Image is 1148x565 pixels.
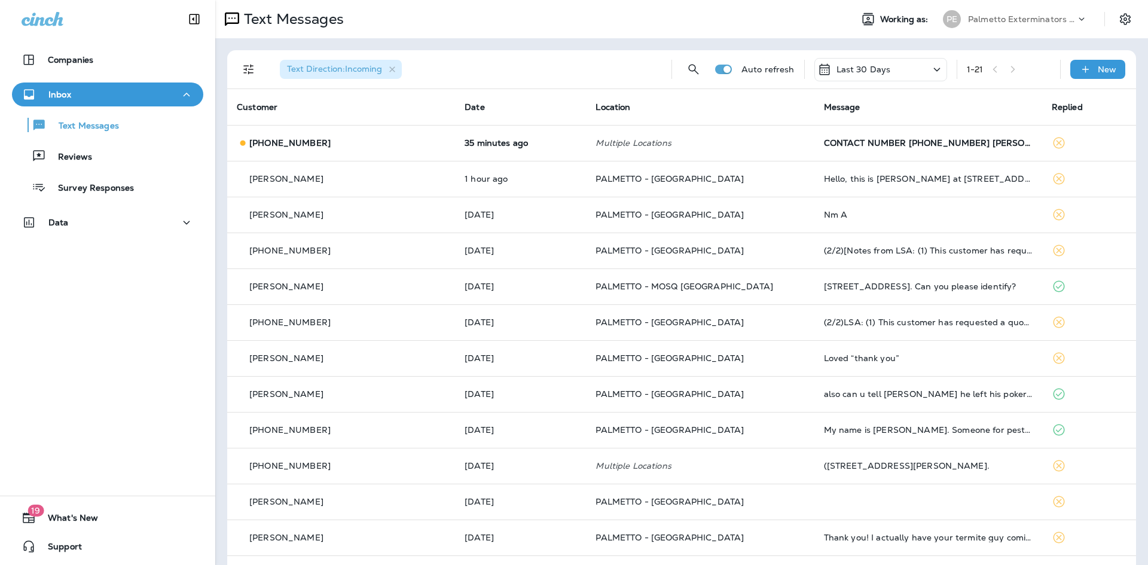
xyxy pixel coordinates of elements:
[465,138,576,148] p: Sep 8, 2025 10:03 AM
[239,10,344,28] p: Text Messages
[836,65,891,74] p: Last 30 Days
[237,57,261,81] button: Filters
[596,461,804,471] p: Multiple Locations
[824,246,1033,255] div: (2/2)[Notes from LSA: (1) This customer has requested a quote (2) This customer has also messaged...
[824,425,1033,435] div: My name is Dotti Allen. Someone for pest control services came to do an initial treatment on Augu...
[596,353,744,364] span: PALMETTO - [GEOGRAPHIC_DATA]
[465,425,576,435] p: Sep 4, 2025 03:57 PM
[596,389,744,399] span: PALMETTO - [GEOGRAPHIC_DATA]
[249,282,323,291] p: [PERSON_NAME]
[249,533,323,542] p: [PERSON_NAME]
[12,83,203,106] button: Inbox
[48,218,69,227] p: Data
[1115,8,1136,30] button: Settings
[824,533,1033,542] div: Thank you! I actually have your termite guy coming tomorrow to do an estimate for termite protect...
[824,461,1033,471] div: (3/3)Old Forest Dr. Seabrook Island, SC 29455.
[28,505,44,517] span: 19
[249,497,323,506] p: [PERSON_NAME]
[596,496,744,507] span: PALMETTO - [GEOGRAPHIC_DATA]
[465,461,576,471] p: Sep 4, 2025 03:13 PM
[249,174,323,184] p: [PERSON_NAME]
[465,353,576,363] p: Sep 5, 2025 01:28 PM
[682,57,706,81] button: Search Messages
[48,55,93,65] p: Companies
[46,183,134,194] p: Survey Responses
[465,533,576,542] p: Sep 4, 2025 08:40 AM
[824,389,1033,399] div: also can u tell chad he left his poker tool that looks like a screwdriver and i will leave on fro...
[596,245,744,256] span: PALMETTO - [GEOGRAPHIC_DATA]
[12,143,203,169] button: Reviews
[596,424,744,435] span: PALMETTO - [GEOGRAPHIC_DATA]
[36,542,82,556] span: Support
[249,353,323,363] p: [PERSON_NAME]
[465,497,576,506] p: Sep 4, 2025 01:24 PM
[465,210,576,219] p: Sep 6, 2025 09:59 PM
[824,174,1033,184] div: Hello, this is Quentin Mouser at 28 Moultrie Street. Here are the pictures you requested. These a...
[12,535,203,558] button: Support
[596,281,773,292] span: PALMETTO - MOSQ [GEOGRAPHIC_DATA]
[596,173,744,184] span: PALMETTO - [GEOGRAPHIC_DATA]
[12,112,203,138] button: Text Messages
[465,282,576,291] p: Sep 5, 2025 01:48 PM
[12,175,203,200] button: Survey Responses
[465,246,576,255] p: Sep 5, 2025 03:23 PM
[47,121,119,132] p: Text Messages
[465,317,576,327] p: Sep 5, 2025 01:46 PM
[12,210,203,234] button: Data
[48,90,71,99] p: Inbox
[596,532,744,543] span: PALMETTO - [GEOGRAPHIC_DATA]
[12,506,203,530] button: 19What's New
[465,174,576,184] p: Sep 8, 2025 09:34 AM
[249,210,323,219] p: [PERSON_NAME]
[465,389,576,399] p: Sep 4, 2025 04:29 PM
[596,317,744,328] span: PALMETTO - [GEOGRAPHIC_DATA]
[967,65,984,74] div: 1 - 21
[178,7,211,31] button: Collapse Sidebar
[237,102,277,112] span: Customer
[1098,65,1116,74] p: New
[824,138,1033,148] div: CONTACT NUMBER 843 718-8682 WILLART SMITH THANKS
[943,10,961,28] div: PE
[249,246,331,255] p: [PHONE_NUMBER]
[824,317,1033,327] div: (2/2)LSA: (1) This customer has requested a quote (2) This customer has also messaged other busin...
[249,389,323,399] p: [PERSON_NAME]
[1052,102,1083,112] span: Replied
[249,425,331,435] p: [PHONE_NUMBER]
[741,65,795,74] p: Auto refresh
[824,353,1033,363] div: Loved “thank you”
[12,48,203,72] button: Companies
[249,461,331,471] p: [PHONE_NUMBER]
[880,14,931,25] span: Working as:
[36,513,98,527] span: What's New
[824,282,1033,291] div: 1 Arcadian Park, Apt 1A. Can you please identify?
[824,210,1033,219] div: Nm A
[287,63,382,74] span: Text Direction : Incoming
[968,14,1076,24] p: Palmetto Exterminators LLC
[249,317,331,327] p: [PHONE_NUMBER]
[596,102,630,112] span: Location
[596,138,804,148] p: Multiple Locations
[824,102,860,112] span: Message
[596,209,744,220] span: PALMETTO - [GEOGRAPHIC_DATA]
[280,60,402,79] div: Text Direction:Incoming
[465,102,485,112] span: Date
[249,138,331,148] p: [PHONE_NUMBER]
[46,152,92,163] p: Reviews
